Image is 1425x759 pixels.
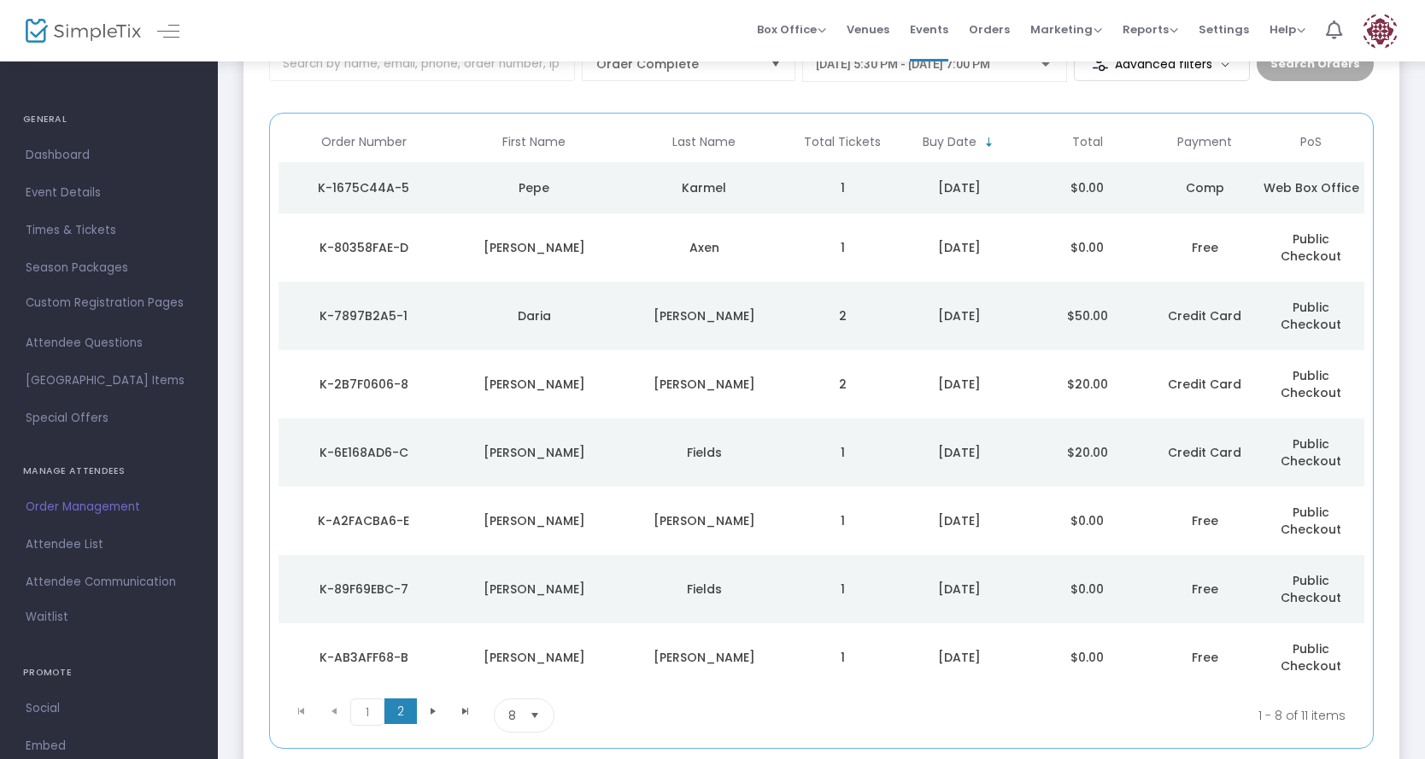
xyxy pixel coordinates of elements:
[1074,47,1251,81] m-button: Advanced filters
[764,48,788,80] button: Select
[453,307,614,324] div: Daria
[459,704,472,718] span: Go to the last page
[1168,376,1241,393] span: Credit Card
[672,135,736,149] span: Last Name
[1192,512,1218,529] span: Free
[624,307,785,324] div: Culver
[283,512,444,529] div: K-A2FACBA6-E
[596,55,757,73] span: Order Complete
[453,581,614,598] div: Judith
[1023,623,1152,692] td: $0.00
[350,698,384,726] span: Page 1
[417,698,449,724] span: Go to the next page
[26,698,192,720] span: Social
[757,21,826,38] span: Box Office
[624,649,785,666] div: Santacroce
[1023,213,1152,282] td: $0.00
[789,418,896,487] td: 1
[1199,8,1249,51] span: Settings
[624,179,785,196] div: Karmel
[453,239,614,256] div: Christine
[1281,504,1341,538] span: Public Checkout
[816,57,990,71] span: [DATE] 5:30 PM - [DATE] 7:00 PM
[23,656,195,690] h4: PROMOTE
[23,102,195,137] h4: GENERAL
[508,707,516,724] span: 8
[453,512,614,529] div: Karen T Callahan
[453,444,614,461] div: Judith
[1192,239,1218,256] span: Free
[789,555,896,623] td: 1
[1023,282,1152,350] td: $50.00
[1300,135,1322,149] span: PoS
[1023,162,1152,213] td: $0.00
[969,8,1010,51] span: Orders
[624,376,785,393] div: Ferris
[283,444,444,461] div: K-6E168AD6-C
[26,295,184,312] span: Custom Registration Pages
[26,182,192,204] span: Event Details
[269,47,575,81] input: Search by name, email, phone, order number, ip address, or last 4 digits of card
[283,307,444,324] div: K-7897B2A5-1
[1023,418,1152,487] td: $20.00
[789,350,896,418] td: 2
[1023,487,1152,555] td: $0.00
[26,496,192,518] span: Order Management
[789,487,896,555] td: 1
[502,135,566,149] span: First Name
[624,239,785,256] div: Axen
[1192,581,1218,598] span: Free
[26,609,68,626] span: Waitlist
[426,704,440,718] span: Go to the next page
[1281,299,1341,333] span: Public Checkout
[283,239,444,256] div: K-80358FAE-D
[900,581,1020,598] div: 9/10/2025
[900,376,1020,393] div: 9/11/2025
[910,8,948,51] span: Events
[789,213,896,282] td: 1
[1281,572,1341,606] span: Public Checkout
[1072,135,1103,149] span: Total
[847,8,889,51] span: Venues
[900,444,1020,461] div: 9/10/2025
[1177,135,1232,149] span: Payment
[1270,21,1305,38] span: Help
[1281,640,1341,674] span: Public Checkout
[26,735,192,757] span: Embed
[789,623,896,692] td: 1
[384,698,417,724] span: Page 2
[789,282,896,350] td: 2
[789,162,896,213] td: 1
[624,512,785,529] div: Callahan
[1281,435,1341,470] span: Public Checkout
[26,571,192,593] span: Attendee Communication
[900,179,1020,196] div: 9/18/2025
[1264,179,1359,196] span: Web Box Office
[1023,555,1152,623] td: $0.00
[1281,231,1341,265] span: Public Checkout
[724,698,1346,733] kendo-pager-info: 1 - 8 of 11 items
[624,444,785,461] div: Fields
[283,649,444,666] div: K-AB3AFF68-B
[1123,21,1178,38] span: Reports
[283,581,444,598] div: K-89F69EBC-7
[23,454,195,488] h4: MANAGE ATTENDEES
[523,699,547,732] button: Select
[26,257,192,279] span: Season Packages
[26,407,192,429] span: Special Offers
[453,649,614,666] div: Paula
[283,179,444,196] div: K-1675C44A-5
[1168,307,1241,324] span: Credit Card
[900,512,1020,529] div: 9/10/2025
[1030,21,1102,38] span: Marketing
[1192,649,1218,666] span: Free
[982,136,996,149] span: Sortable
[453,179,614,196] div: Pepe
[1186,179,1224,196] span: Comp
[1168,444,1241,461] span: Credit Card
[900,239,1020,256] div: 9/11/2025
[900,307,1020,324] div: 9/11/2025
[449,698,482,724] span: Go to the last page
[26,534,192,556] span: Attendee List
[1281,367,1341,401] span: Public Checkout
